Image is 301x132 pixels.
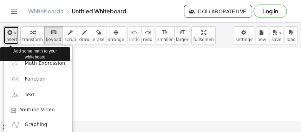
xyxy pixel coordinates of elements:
[78,26,92,44] button: draw
[270,26,283,44] button: save
[44,26,63,44] button: keyboardkeypad
[287,37,296,42] span: load
[190,8,246,14] span: Collaborate Live
[4,55,72,71] a: Math Expression
[256,26,268,44] button: new
[25,91,34,98] span: Text
[11,59,20,68] img: sqrt_x.png
[4,87,72,103] a: Text
[93,37,104,42] span: erase
[25,121,47,128] span: Graphing
[11,90,20,99] img: Aa.png
[4,103,72,117] a: Youtube Video
[22,37,43,42] span: transform
[193,37,214,42] span: fullscreen
[91,26,106,44] button: erase
[63,26,78,44] button: scrub
[179,28,185,37] i: format_size
[108,37,124,42] span: arrange
[20,26,45,44] button: transform
[11,120,20,129] img: ggb-graphing.svg
[184,5,252,18] button: Collaborate Live
[4,71,72,87] a: Function
[143,37,152,42] span: redo
[127,26,142,44] button: undoundo
[141,26,154,44] button: redoredo
[106,26,126,44] button: arrange
[176,37,188,42] span: larger
[285,26,297,44] button: load
[271,37,281,42] span: save
[156,26,175,44] button: format_sizesmaller
[8,6,20,17] button: Toggle navigation
[65,37,76,42] span: scrub
[191,26,215,44] button: fullscreen
[28,8,63,15] a: Whiteboards
[234,26,254,44] button: settings
[257,37,266,42] span: new
[174,26,190,44] button: format_sizelarger
[236,37,253,42] span: settings
[25,76,46,83] span: Function
[129,37,140,42] span: undo
[254,5,287,18] button: Log in
[162,28,168,37] i: format_size
[46,37,61,42] span: keypad
[131,28,138,37] i: undo
[25,60,65,67] span: Math Expression
[79,37,90,42] span: draw
[50,28,57,37] i: keyboard
[20,106,55,113] span: Youtube Video
[4,26,19,44] button: insert
[144,28,151,37] i: redo
[11,75,20,83] img: f_x.png
[157,37,173,42] span: smaller
[5,37,17,42] span: insert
